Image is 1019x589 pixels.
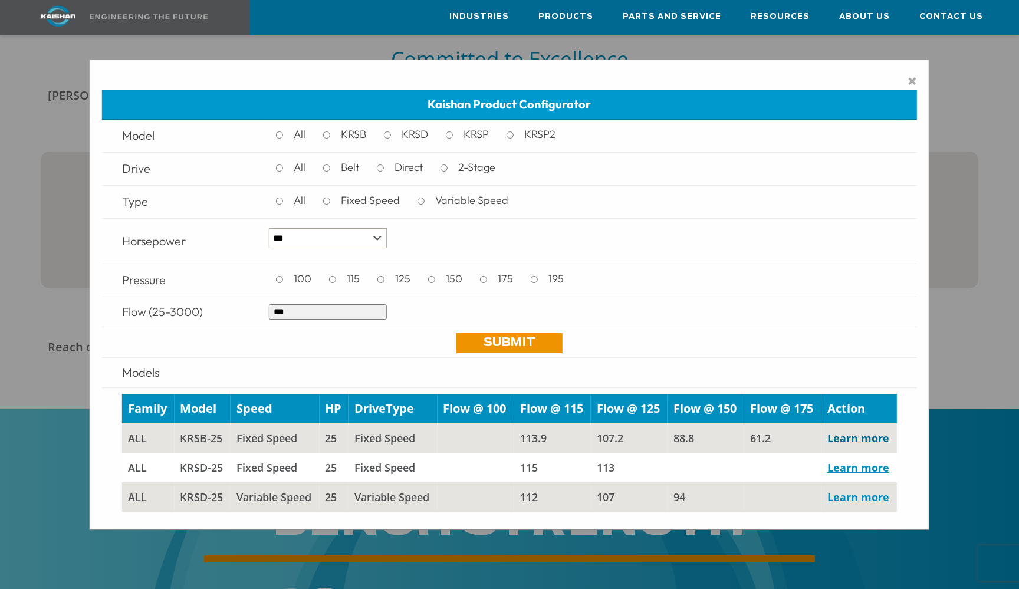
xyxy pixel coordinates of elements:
[591,453,668,482] td: 113
[827,460,889,475] a: Learn more
[231,453,320,482] td: Fixed Speed
[336,192,410,209] label: Fixed Speed
[390,270,421,288] label: 125
[751,1,810,32] a: Resources
[231,482,320,512] td: Variable Speed
[821,394,897,423] td: Action
[319,423,348,453] td: 25
[827,490,889,504] a: Learn more
[122,233,186,248] span: Horsepower
[231,394,320,423] td: Speed
[122,128,155,143] span: Model
[174,482,230,512] td: KRSD-25
[122,304,203,319] span: Flow (25-3000)
[514,423,591,453] td: 113.9
[744,423,821,453] td: 61.2
[459,126,499,143] label: KRSP
[289,192,316,209] label: All
[122,272,166,287] span: Pressure
[623,10,721,24] span: Parts and Service
[174,423,230,453] td: KRSB-25
[908,72,917,90] span: ×
[591,394,668,423] td: Flow @ 125
[668,394,744,423] td: Flow @ 150
[430,192,519,209] label: Variable Speed
[122,365,159,380] span: Models
[428,97,591,111] span: Kaishan Product Configurator
[668,423,744,453] td: 88.8
[744,394,821,423] td: Flow @ 175
[538,10,593,24] span: Products
[441,270,473,288] label: 150
[231,423,320,453] td: Fixed Speed
[90,14,208,19] img: Engineering the future
[591,423,668,453] td: 107.2
[390,159,433,176] label: Direct
[449,10,509,24] span: Industries
[514,482,591,512] td: 112
[349,453,438,482] td: Fixed Speed
[453,159,506,176] label: 2-Stage
[319,482,348,512] td: 25
[668,482,744,512] td: 94
[839,10,890,24] span: About Us
[544,270,574,288] label: 195
[336,126,377,143] label: KRSB
[514,394,591,423] td: Flow @ 115
[437,394,514,423] td: Flow @ 100
[174,453,230,482] td: KRSD-25
[122,423,174,453] td: all
[919,1,983,32] a: Contact Us
[456,333,563,353] a: Submit
[919,10,983,24] span: Contact Us
[520,126,566,143] label: KRSP2
[122,161,150,176] span: Drive
[449,1,509,32] a: Industries
[336,159,370,176] label: Belt
[493,270,524,288] label: 175
[349,394,438,423] td: DriveType
[342,270,370,288] label: 115
[514,453,591,482] td: 115
[289,159,316,176] label: All
[538,1,593,32] a: Products
[122,394,174,423] td: Family
[751,10,810,24] span: Resources
[289,270,322,288] label: 100
[349,423,438,453] td: Fixed Speed
[14,6,103,27] img: kaishan logo
[319,453,348,482] td: 25
[289,126,316,143] label: All
[122,194,148,209] span: Type
[122,482,174,512] td: all
[174,394,230,423] td: Model
[839,1,890,32] a: About Us
[319,394,348,423] td: HP
[827,431,889,445] a: Learn more
[122,453,174,482] td: all
[349,482,438,512] td: Variable Speed
[623,1,721,32] a: Parts and Service
[591,482,668,512] td: 107
[397,126,439,143] label: KRSD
